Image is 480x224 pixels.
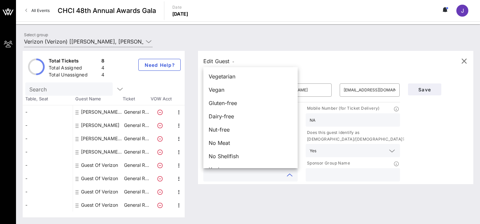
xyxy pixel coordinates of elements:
p: General R… [123,145,150,159]
div: Laura Berrocal [81,119,119,132]
span: CHCI 48th Annual Awards Gala [58,6,156,16]
button: Save [408,83,441,95]
div: Rudy Espinoza Verizon [81,145,123,159]
p: General R… [123,105,150,119]
p: General R… [123,172,150,185]
span: J [461,7,464,14]
div: Guest Of Verizon [81,185,118,198]
p: Date [172,4,188,11]
span: Nut-free [209,126,230,134]
div: 4 [101,71,104,80]
p: Mobile Number (for Ticket Delivery) [306,105,380,112]
span: Kosher [209,166,226,173]
span: VOW Acct [149,96,173,102]
span: Save [413,87,436,92]
p: Does this guest identify as [DEMOGRAPHIC_DATA]/[DEMOGRAPHIC_DATA]? [306,129,405,143]
div: Total Unassigned [49,71,99,80]
span: Need Help? [144,62,175,68]
div: - [23,198,73,212]
div: Edit Guest [203,56,234,66]
div: J [456,5,468,17]
div: Yes [310,149,316,153]
span: Guest Name [73,96,123,102]
div: Total Tickets [49,57,99,66]
p: [DATE] [172,11,188,17]
label: Select group [24,32,48,37]
p: General R… [123,185,150,198]
div: Marcela Zamora Verizon [81,132,123,145]
button: Need Help? [138,59,181,71]
div: Guest Of Verizon [81,172,118,185]
input: Email* [344,85,396,95]
div: Guest Of Verizon [81,159,118,172]
span: Ticket [123,96,149,102]
span: Dairy-free [209,112,234,120]
span: All Events [31,8,50,13]
div: - [23,172,73,185]
span: Vegan [209,86,224,94]
p: Sponsor Group Name [306,160,350,167]
div: - [23,132,73,145]
div: 8 [101,57,104,66]
div: - [23,119,73,132]
div: Guest Of Verizon [81,198,118,212]
p: General R… [123,119,150,132]
span: Gluten-free [209,99,237,107]
span: Vegetarian [209,72,235,80]
p: General R… [123,132,150,145]
p: General R… [123,198,150,212]
div: - [23,105,73,119]
span: No Shellfish [209,152,239,160]
div: - [23,159,73,172]
input: Last Name* [275,85,327,95]
div: Bianca C. Lucero NALEO [81,105,123,119]
div: - [23,145,73,159]
div: Yes [306,144,400,157]
div: 4 [101,64,104,73]
div: - [23,185,73,198]
div: Total Assigned [49,64,99,73]
span: - [232,59,234,64]
p: General R… [123,159,150,172]
span: No Meat [209,139,230,147]
a: All Events [21,5,54,16]
span: Table, Seat [23,96,73,102]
